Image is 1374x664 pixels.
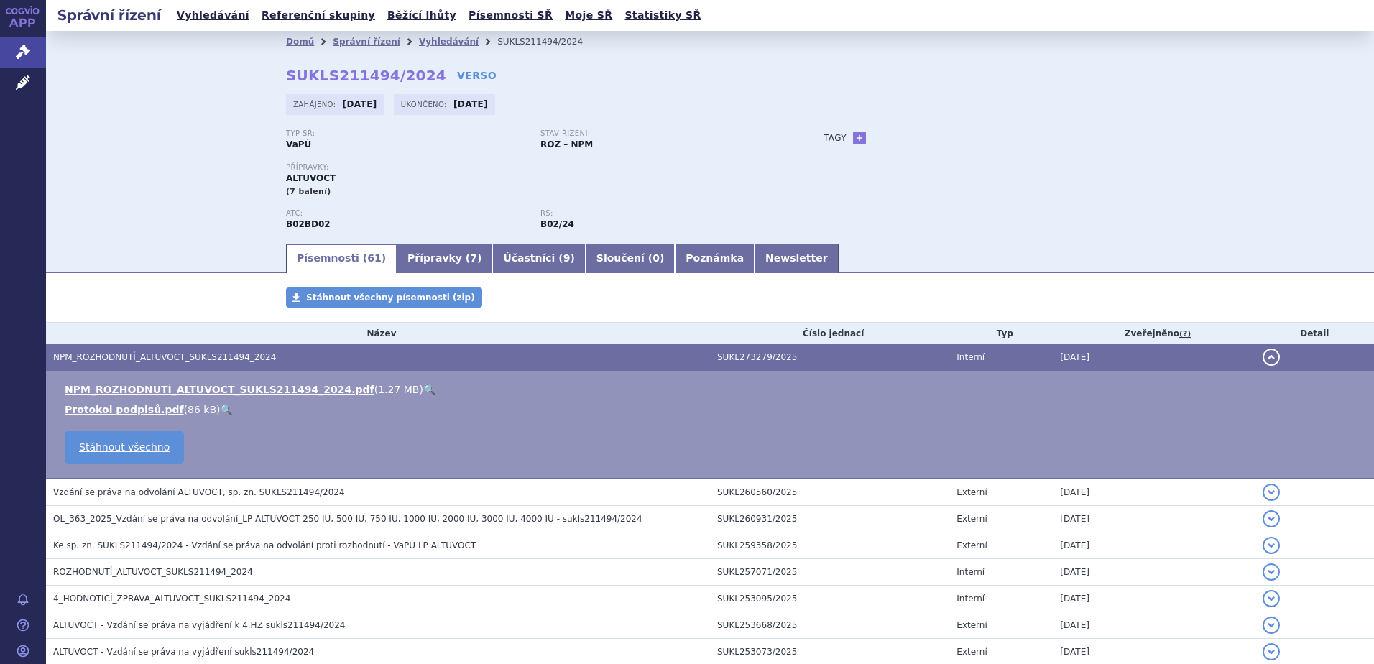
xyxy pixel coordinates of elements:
td: SUKL253668/2025 [710,612,949,639]
td: SUKL273279/2025 [710,344,949,371]
td: [DATE] [1053,532,1255,559]
td: [DATE] [1053,479,1255,506]
a: 🔍 [220,404,232,415]
span: ROZHODNUTÍ_ALTUVOCT_SUKLS211494_2024 [53,567,253,577]
strong: [DATE] [343,99,377,109]
span: Stáhnout všechny písemnosti (zip) [306,292,475,303]
td: [DATE] [1053,559,1255,586]
td: SUKL257071/2025 [710,559,949,586]
button: detail [1263,537,1280,554]
a: Domů [286,37,314,47]
p: Stav řízení: [540,129,780,138]
a: Referenční skupiny [257,6,379,25]
span: ALTUVOCT - Vzdání se práva na vyjádření k 4.HZ sukls211494/2024 [53,620,345,630]
span: ALTUVOCT - Vzdání se práva na vyjádření sukls211494/2024 [53,647,314,657]
td: [DATE] [1053,586,1255,612]
span: Externí [956,647,987,657]
h3: Tagy [824,129,847,147]
a: Poznámka [675,244,755,273]
th: Název [46,323,710,344]
a: + [853,132,866,144]
button: detail [1263,617,1280,634]
strong: VaPÚ [286,139,311,149]
td: SUKL259358/2025 [710,532,949,559]
p: RS: [540,209,780,218]
a: Sloučení (0) [586,244,675,273]
strong: SUKLS211494/2024 [286,67,446,84]
a: NPM_ROZHODNUTÍ_ALTUVOCT_SUKLS211494_2024.pdf [65,384,374,395]
td: SUKL260560/2025 [710,479,949,506]
th: Číslo jednací [710,323,949,344]
a: Stáhnout všechny písemnosti (zip) [286,287,482,308]
span: Interní [956,567,985,577]
button: detail [1263,349,1280,366]
abbr: (?) [1179,329,1191,339]
span: Externí [956,514,987,524]
span: 86 kB [188,404,216,415]
p: ATC: [286,209,526,218]
a: Stáhnout všechno [65,431,184,464]
button: detail [1263,643,1280,660]
span: (7 balení) [286,187,331,196]
li: ( ) [65,382,1360,397]
h2: Správní řízení [46,5,172,25]
span: NPM_ROZHODNUTÍ_ALTUVOCT_SUKLS211494_2024 [53,352,276,362]
button: detail [1263,590,1280,607]
a: Běžící lhůty [383,6,461,25]
a: Newsletter [755,244,839,273]
button: detail [1263,510,1280,527]
a: Statistiky SŘ [620,6,705,25]
li: SUKLS211494/2024 [497,31,601,52]
th: Detail [1255,323,1374,344]
td: [DATE] [1053,506,1255,532]
span: Zahájeno: [293,98,338,110]
span: Interní [956,352,985,362]
span: 9 [563,252,571,264]
th: Zveřejněno [1053,323,1255,344]
a: 🔍 [423,384,435,395]
td: SUKL260931/2025 [710,506,949,532]
td: [DATE] [1053,612,1255,639]
a: Správní řízení [333,37,400,47]
span: Externí [956,540,987,550]
span: Ukončeno: [401,98,450,110]
span: Externí [956,620,987,630]
span: Interní [956,594,985,604]
span: Externí [956,487,987,497]
a: Písemnosti (61) [286,244,397,273]
strong: [DATE] [453,99,488,109]
a: Vyhledávání [172,6,254,25]
li: ( ) [65,402,1360,417]
span: 7 [470,252,477,264]
span: Ke sp. zn. SUKLS211494/2024 - Vzdání se práva na odvolání proti rozhodnutí - VaPÚ LP ALTUVOCT [53,540,476,550]
span: 0 [653,252,660,264]
span: OL_363_2025_Vzdání se práva na odvolání_LP ALTUVOCT 250 IU, 500 IU, 750 IU, 1000 IU, 2000 IU, 300... [53,514,642,524]
button: detail [1263,484,1280,501]
a: Moje SŘ [561,6,617,25]
span: 1.27 MB [378,384,419,395]
strong: KOAGULAČNÍ FAKTOR VIII [286,219,331,229]
td: SUKL253095/2025 [710,586,949,612]
p: Typ SŘ: [286,129,526,138]
a: VERSO [457,68,497,83]
span: ALTUVOCT [286,173,336,183]
strong: efanesoktokog alfa [540,219,574,229]
td: [DATE] [1053,344,1255,371]
a: Písemnosti SŘ [464,6,557,25]
span: Vzdání se práva na odvolání ALTUVOCT, sp. zn. SUKLS211494/2024 [53,487,345,497]
span: 4_HODNOTÍCÍ_ZPRÁVA_ALTUVOCT_SUKLS211494_2024 [53,594,290,604]
p: Přípravky: [286,163,795,172]
a: Protokol podpisů.pdf [65,404,184,415]
a: Přípravky (7) [397,244,492,273]
th: Typ [949,323,1053,344]
span: 61 [367,252,381,264]
a: Vyhledávání [419,37,479,47]
a: Účastníci (9) [492,244,585,273]
button: detail [1263,563,1280,581]
strong: ROZ – NPM [540,139,593,149]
